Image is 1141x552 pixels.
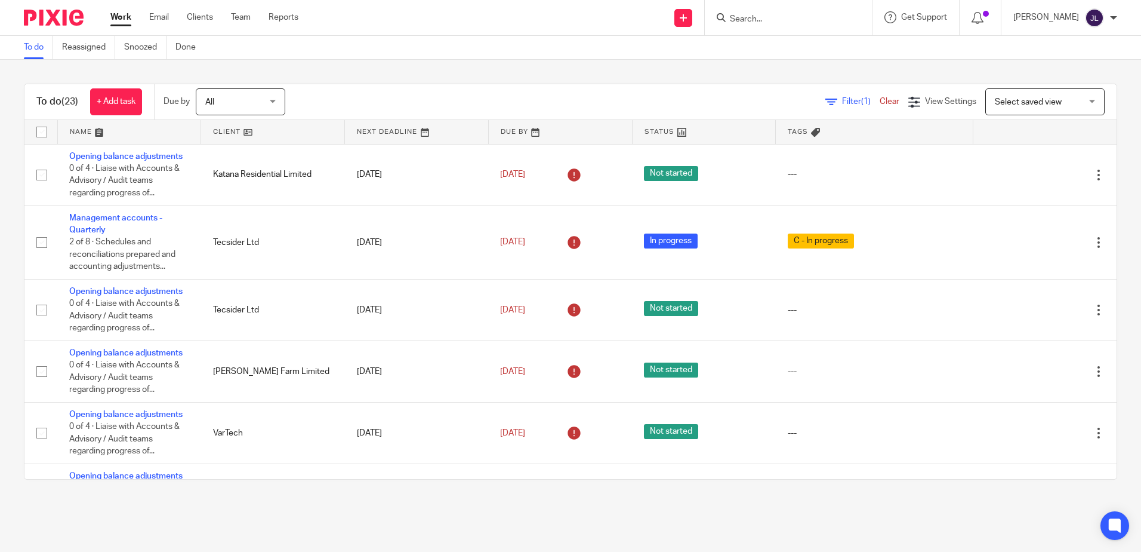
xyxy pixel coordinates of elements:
span: (23) [61,97,78,106]
a: Team [231,11,251,23]
td: [DATE] [345,403,489,464]
a: Clear [880,97,899,106]
span: Tags [788,128,808,135]
a: Snoozed [124,36,166,59]
a: To do [24,36,53,59]
span: C - In progress [788,234,854,249]
img: svg%3E [1085,8,1104,27]
span: Filter [842,97,880,106]
div: --- [788,304,961,316]
a: Email [149,11,169,23]
span: [DATE] [500,238,525,247]
a: Management accounts - Quarterly [69,214,162,234]
span: (1) [861,97,871,106]
td: [PERSON_NAME] Farm Limited [201,341,345,402]
span: [DATE] [500,306,525,314]
div: --- [788,366,961,378]
span: 0 of 4 · Liaise with Accounts & Advisory / Audit teams regarding progress of... [69,164,180,197]
td: Tecsider Ltd [201,206,345,279]
td: Tecsider Ltd [201,279,345,341]
span: 0 of 4 · Liaise with Accounts & Advisory / Audit teams regarding progress of... [69,361,180,394]
span: [DATE] [500,367,525,376]
input: Search [729,14,836,25]
a: Opening balance adjustments [69,287,183,296]
a: Done [175,36,205,59]
div: --- [788,168,961,180]
a: Opening balance adjustments [69,349,183,357]
a: Opening balance adjustments [69,472,183,480]
div: --- [788,427,961,439]
td: [DATE] [345,144,489,206]
span: 0 of 4 · Liaise with Accounts & Advisory / Audit teams regarding progress of... [69,299,180,332]
span: View Settings [925,97,976,106]
td: [DATE] [345,206,489,279]
span: Not started [644,363,698,378]
span: [DATE] [500,170,525,179]
span: Select saved view [995,98,1062,106]
a: Opening balance adjustments [69,152,183,161]
a: Work [110,11,131,23]
span: 2 of 8 · Schedules and reconciliations prepared and accounting adjustments... [69,238,175,271]
a: Reassigned [62,36,115,59]
a: Reports [269,11,298,23]
td: [PERSON_NAME] Properties Limited [201,464,345,526]
span: All [205,98,214,106]
span: Get Support [901,13,947,22]
span: 0 of 4 · Liaise with Accounts & Advisory / Audit teams regarding progress of... [69,423,180,456]
td: VarTech [201,403,345,464]
span: [DATE] [500,429,525,437]
td: [DATE] [345,464,489,526]
span: Not started [644,424,698,439]
a: + Add task [90,88,142,115]
p: [PERSON_NAME] [1013,11,1079,23]
span: Not started [644,301,698,316]
td: Katana Residential Limited [201,144,345,206]
h1: To do [36,96,78,108]
span: Not started [644,166,698,181]
a: Opening balance adjustments [69,410,183,419]
td: [DATE] [345,341,489,402]
img: Pixie [24,10,84,26]
a: Clients [187,11,213,23]
span: In progress [644,234,698,249]
p: Due by [164,96,190,108]
td: [DATE] [345,279,489,341]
